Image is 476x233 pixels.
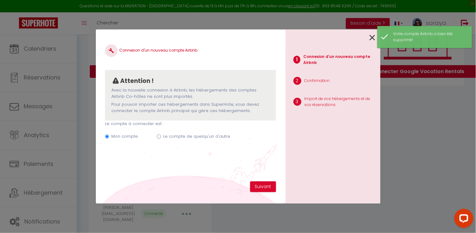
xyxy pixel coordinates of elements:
div: Votre compte Airbnb a bien été supprimé! [393,31,466,43]
p: Connexion d'un nouveau compte Airbnb [304,54,375,66]
p: Attention ! [120,76,154,86]
p: Import de vos hébergements et de vos réservations [305,96,375,108]
p: Pour pouvoir importer ces hébergements dans SuperHote, vous devez connecter le compte Airbnb prin... [111,101,269,114]
p: Confirmation [305,78,330,84]
p: Le compte à connecter est : [105,121,276,127]
p: Avec la nouvelle connexion à Airbnb, les hébergements des comptes Airbnb Co-hôtes ne sont plus im... [111,87,269,100]
label: Le compte de quelqu'un d'autre [163,133,230,140]
iframe: LiveChat chat widget [449,206,476,233]
span: 3 [294,98,301,106]
span: 2 [294,77,301,85]
h4: Connexion d'un nouveau compte Airbnb [105,44,276,57]
button: Suivant [250,181,276,192]
label: Mon compte [111,133,138,140]
span: 1 [294,56,300,64]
